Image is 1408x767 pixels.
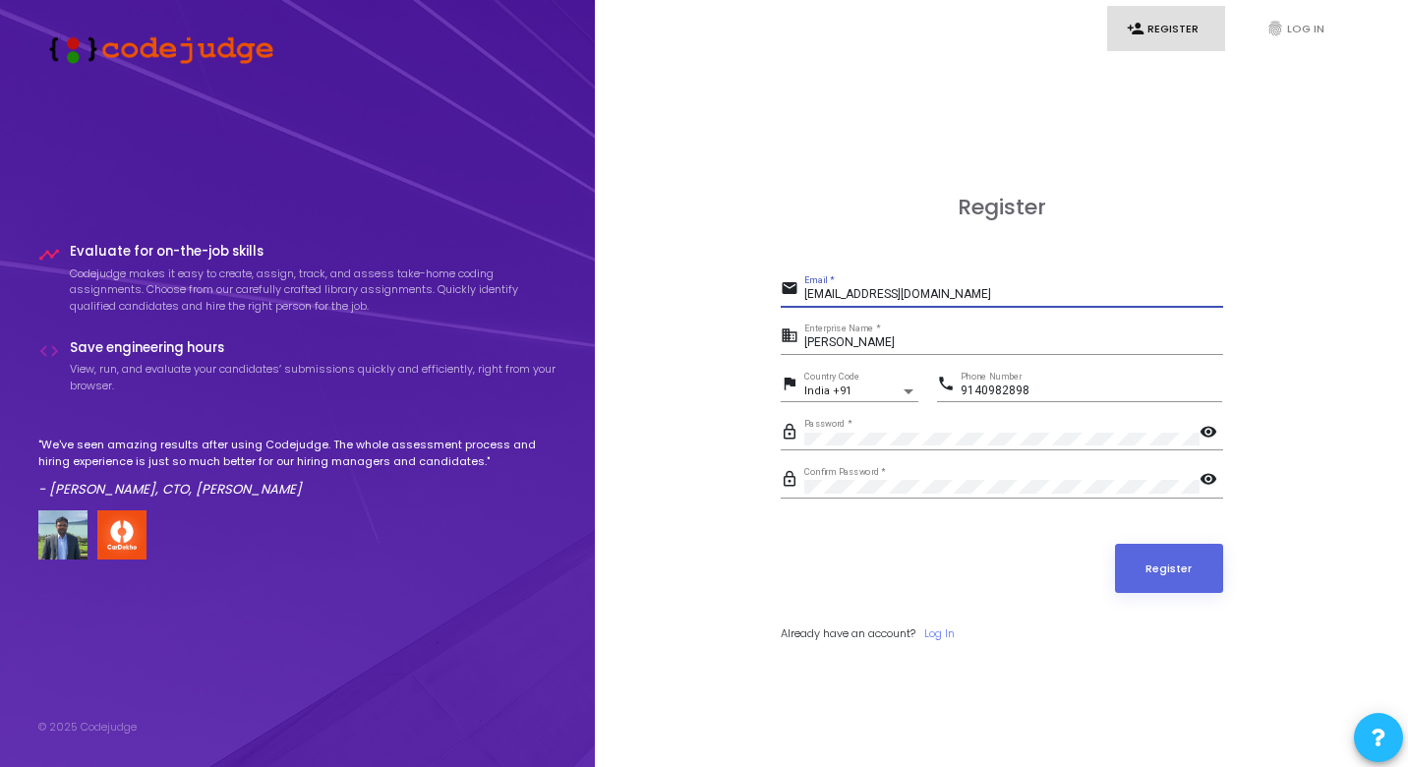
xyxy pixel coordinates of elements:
[38,510,88,560] img: user image
[1247,6,1365,52] a: fingerprintLog In
[1200,422,1223,445] mat-icon: visibility
[38,437,557,469] p: "We've seen amazing results after using Codejudge. The whole assessment process and hiring experi...
[70,265,557,315] p: Codejudge makes it easy to create, assign, track, and assess take-home coding assignments. Choose...
[937,374,961,397] mat-icon: phone
[1200,469,1223,493] mat-icon: visibility
[70,340,557,356] h4: Save engineering hours
[70,244,557,260] h4: Evaluate for on-the-job skills
[804,336,1223,350] input: Enterprise Name
[97,510,147,560] img: company-logo
[38,480,302,499] em: - [PERSON_NAME], CTO, [PERSON_NAME]
[38,340,60,362] i: code
[70,361,557,393] p: View, run, and evaluate your candidates’ submissions quickly and efficiently, right from your bro...
[961,384,1222,398] input: Phone Number
[804,384,851,397] span: India +91
[1127,20,1144,37] i: person_add
[781,195,1223,220] h3: Register
[924,625,955,642] a: Log In
[781,625,915,641] span: Already have an account?
[38,244,60,265] i: timeline
[781,374,804,397] mat-icon: flag
[38,719,137,736] div: © 2025 Codejudge
[1266,20,1284,37] i: fingerprint
[1115,544,1223,593] button: Register
[804,288,1223,302] input: Email
[781,469,804,493] mat-icon: lock_outline
[781,422,804,445] mat-icon: lock_outline
[781,325,804,349] mat-icon: business
[781,278,804,302] mat-icon: email
[1107,6,1225,52] a: person_addRegister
